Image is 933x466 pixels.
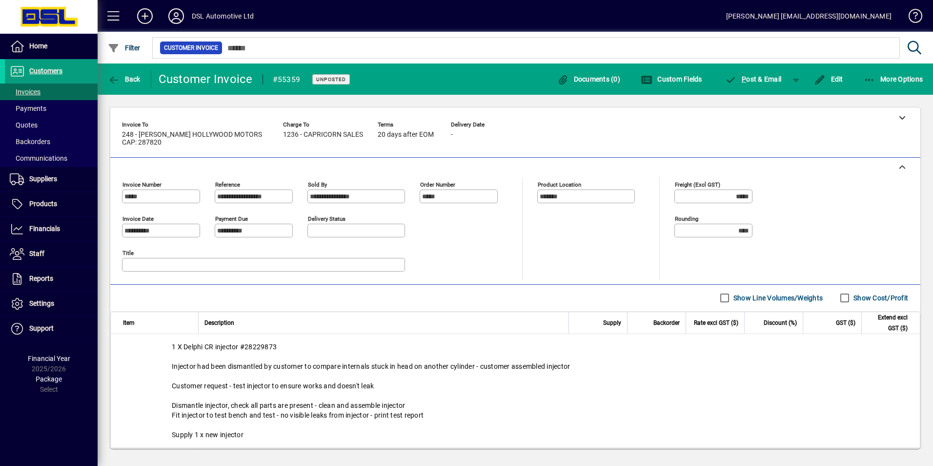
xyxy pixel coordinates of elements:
mat-label: Invoice number [122,181,162,188]
span: Rate excl GST ($) [694,318,738,328]
div: Customer Invoice [159,71,253,87]
a: Settings [5,292,98,316]
span: More Options [864,75,923,83]
span: Customers [29,67,62,75]
span: Suppliers [29,175,57,183]
button: Profile [161,7,192,25]
span: Home [29,42,47,50]
span: Backorder [653,318,680,328]
button: Add [129,7,161,25]
a: Support [5,317,98,341]
a: Financials [5,217,98,241]
span: P [742,75,746,83]
label: Show Line Volumes/Weights [731,293,823,303]
a: Products [5,192,98,216]
mat-label: Delivery status [308,215,345,222]
span: Backorders [10,138,50,146]
span: - [451,131,453,139]
span: Quotes [10,121,38,129]
span: Financial Year [28,355,70,362]
div: [PERSON_NAME] [EMAIL_ADDRESS][DOMAIN_NAME] [726,8,892,24]
mat-label: Payment due [215,215,248,222]
mat-label: Rounding [675,215,698,222]
span: Back [108,75,141,83]
mat-label: Freight (excl GST) [675,181,720,188]
span: ost & Email [725,75,782,83]
span: Support [29,324,54,332]
a: Quotes [5,117,98,133]
span: 248 - [PERSON_NAME] HOLLYWOOD MOTORS CAP: 287820 [122,131,268,147]
button: Filter [105,39,143,57]
mat-label: Sold by [308,181,327,188]
span: Item [123,318,135,328]
span: Extend excl GST ($) [868,312,908,334]
span: 1236 - CAPRICORN SALES [283,131,363,139]
span: Documents (0) [557,75,620,83]
a: Suppliers [5,167,98,191]
mat-label: Order number [420,181,455,188]
span: 20 days after EOM [378,131,434,139]
span: Filter [108,44,141,52]
span: Custom Fields [641,75,702,83]
span: Settings [29,299,54,307]
span: Supply [603,318,621,328]
span: Staff [29,250,44,257]
label: Show Cost/Profit [852,293,908,303]
a: Communications [5,150,98,167]
span: Customer Invoice [164,43,218,53]
span: GST ($) [836,318,855,328]
span: Products [29,200,57,208]
mat-label: Reference [215,181,240,188]
a: Backorders [5,133,98,150]
div: DSL Automotive Ltd [192,8,254,24]
button: Custom Fields [638,70,705,88]
span: Financials [29,225,60,233]
app-page-header-button: Back [98,70,151,88]
a: Knowledge Base [901,2,921,34]
span: Description [204,318,234,328]
div: #55359 [273,72,301,87]
a: Payments [5,100,98,117]
span: Invoices [10,88,41,96]
button: Edit [811,70,846,88]
a: Invoices [5,84,98,100]
a: Home [5,34,98,59]
mat-label: Invoice date [122,215,154,222]
button: More Options [861,70,926,88]
span: Reports [29,275,53,282]
span: Unposted [316,76,346,83]
button: Documents (0) [554,70,623,88]
button: Back [105,70,143,88]
a: Staff [5,242,98,266]
button: Post & Email [720,70,787,88]
span: Edit [814,75,843,83]
span: Package [36,375,62,383]
span: Discount (%) [764,318,797,328]
mat-label: Product location [538,181,581,188]
mat-label: Title [122,250,134,256]
div: 1 X Delphi CR injector #28229873 Injector had been dismantled by customer to compare internals st... [111,334,920,447]
a: Reports [5,267,98,291]
span: Communications [10,154,67,162]
span: Payments [10,105,46,112]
